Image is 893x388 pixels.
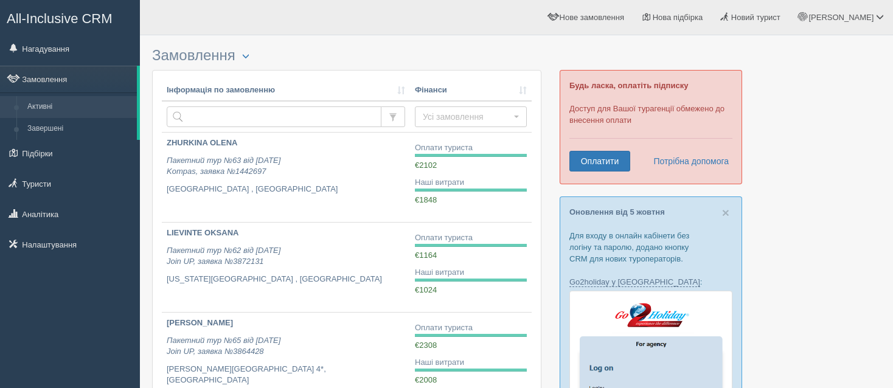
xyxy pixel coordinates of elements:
[22,96,137,118] a: Активні
[167,184,405,195] p: [GEOGRAPHIC_DATA] , [GEOGRAPHIC_DATA]
[152,47,541,64] h3: Замовлення
[167,364,405,386] p: [PERSON_NAME][GEOGRAPHIC_DATA] 4*, [GEOGRAPHIC_DATA]
[569,276,732,288] p: :
[415,267,527,279] div: Наші витрати
[415,142,527,154] div: Оплати туриста
[7,11,113,26] span: All-Inclusive CRM
[731,13,780,22] span: Новий турист
[415,106,527,127] button: Усі замовлення
[722,206,729,219] button: Close
[415,322,527,334] div: Оплати туриста
[415,341,437,350] span: €2308
[167,138,238,147] b: ZHURKINA OLENA
[423,111,511,123] span: Усі замовлення
[560,70,742,184] div: Доступ для Вашої турагенції обмежено до внесення оплати
[167,246,280,266] i: Пакетний тур №62 від [DATE] Join UP, заявка №3872131
[808,13,874,22] span: [PERSON_NAME]
[22,118,137,140] a: Завершені
[167,106,381,127] input: Пошук за номером замовлення, ПІБ або паспортом туриста
[1,1,139,34] a: All-Inclusive CRM
[162,133,410,222] a: ZHURKINA OLENA Пакетний тур №63 від [DATE]Kompas, заявка №1442697 [GEOGRAPHIC_DATA] , [GEOGRAPHIC...
[569,207,665,217] a: Оновлення від 5 жовтня
[415,177,527,189] div: Наші витрати
[653,13,703,22] span: Нова підбірка
[415,161,437,170] span: €2102
[167,156,280,176] i: Пакетний тур №63 від [DATE] Kompas, заявка №1442697
[560,13,624,22] span: Нове замовлення
[569,230,732,265] p: Для входу в онлайн кабінети без логіну та паролю, додано кнопку CRM для нових туроператорів.
[569,277,700,287] a: Go2holiday у [GEOGRAPHIC_DATA]
[722,206,729,220] span: ×
[415,251,437,260] span: €1164
[167,318,233,327] b: [PERSON_NAME]
[415,85,527,96] a: Фінанси
[415,195,437,204] span: €1848
[167,85,405,96] a: Інформація по замовленню
[167,274,405,285] p: [US_STATE][GEOGRAPHIC_DATA] , [GEOGRAPHIC_DATA]
[569,81,688,90] b: Будь ласка, оплатіть підписку
[167,228,238,237] b: LIEVINTE OKSANA
[645,151,729,171] a: Потрібна допомога
[415,357,527,369] div: Наші витрати
[415,375,437,384] span: €2008
[415,285,437,294] span: €1024
[415,232,527,244] div: Оплати туриста
[162,223,410,312] a: LIEVINTE OKSANA Пакетний тур №62 від [DATE]Join UP, заявка №3872131 [US_STATE][GEOGRAPHIC_DATA] ,...
[569,151,630,171] a: Оплатити
[167,336,280,356] i: Пакетний тур №65 від [DATE] Join UP, заявка №3864428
